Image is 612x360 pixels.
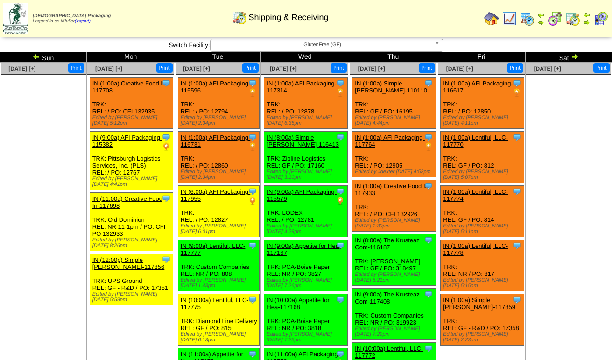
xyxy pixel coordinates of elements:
[443,296,515,311] a: IN (1:00a) Simple [PERSON_NAME]-117859
[443,80,513,94] a: IN (1:00a) AFI Packaging-116617
[358,65,385,72] a: [DATE] [+]
[355,134,425,148] a: IN (1:00a) AFI Packaging-117764
[267,332,347,343] div: Edited by [PERSON_NAME] [DATE] 7:25pm
[512,133,521,142] img: Tooltip
[92,237,173,248] div: Edited by [PERSON_NAME] [DATE] 8:26pm
[443,115,524,126] div: Edited by [PERSON_NAME] [DATE] 4:11pm
[443,223,524,234] div: Edited by [PERSON_NAME] [DATE] 5:11pm
[92,291,173,303] div: Edited by [PERSON_NAME] [DATE] 5:59pm
[175,52,261,63] td: Tue
[8,65,35,72] a: [DATE] [+]
[181,169,259,180] div: Edited by [PERSON_NAME] [DATE] 2:34pm
[181,296,249,311] a: IN (10:00a) Lentiful, LLC-117775
[33,53,40,60] img: arrowleft.gif
[537,19,545,26] img: arrowright.gif
[352,234,436,286] div: TRK: [PERSON_NAME] REL: GF / PO: 318497
[248,78,257,88] img: Tooltip
[512,241,521,250] img: Tooltip
[526,52,612,63] td: Sat
[441,132,524,183] div: TRK: REL: GF / PO: 812
[336,196,345,205] img: PO
[520,11,535,26] img: calendarprod.gif
[507,63,523,73] button: Print
[181,242,246,256] a: IN (9:00a) Lentiful, LLC-117777
[355,80,427,94] a: IN (1:00a) Simple [PERSON_NAME]-110110
[512,295,521,304] img: Tooltip
[336,78,345,88] img: Tooltip
[502,11,517,26] img: line_graph.gif
[571,53,578,60] img: arrowright.gif
[162,194,171,203] img: Tooltip
[248,196,257,205] img: PO
[419,63,435,73] button: Print
[548,11,563,26] img: calendarblend.gif
[355,218,436,229] div: Edited by [PERSON_NAME] [DATE] 1:30pm
[441,186,524,237] div: TRK: REL: GF / PO: 814
[443,134,508,148] a: IN (1:00a) Lentiful, LLC-117770
[181,332,259,343] div: Edited by [PERSON_NAME] [DATE] 6:13pm
[92,80,168,94] a: IN (1:00a) Creative Food In-117708
[267,242,341,256] a: IN (9:00a) Appetite for Hea-117167
[178,186,259,237] div: TRK: REL: / PO: 12827
[443,242,508,256] a: IN (1:00a) Lentiful, LLC-117778
[267,134,339,148] a: IN (8:00a) Simple [PERSON_NAME]-116413
[583,19,591,26] img: arrowright.gif
[248,88,257,97] img: PO
[424,78,433,88] img: Tooltip
[181,134,251,148] a: IN (1:00a) AFI Packaging-116731
[593,11,608,26] img: calendarcustomer.gif
[162,78,171,88] img: Tooltip
[178,78,259,129] div: TRK: REL: / PO: 12794
[248,295,257,304] img: Tooltip
[512,88,521,97] img: PO
[534,65,561,72] span: [DATE] [+]
[181,80,251,94] a: IN (1:00a) AFI Packaging-115596
[264,240,348,291] div: TRK: PCA-Boise Paper REL: NR / PO: 3827
[336,295,345,304] img: Tooltip
[156,63,173,73] button: Print
[95,65,122,72] a: [DATE] [+]
[33,14,111,19] span: [DEMOGRAPHIC_DATA] Packaging
[261,52,349,63] td: Wed
[336,349,345,359] img: Tooltip
[267,223,347,234] div: Edited by [PERSON_NAME] [DATE] 4:29pm
[181,115,259,126] div: Edited by [PERSON_NAME] [DATE] 2:34pm
[183,65,210,72] span: [DATE] [+]
[441,78,524,129] div: TRK: REL: / PO: 12850
[349,52,437,63] td: Thu
[267,277,347,289] div: Edited by [PERSON_NAME] [DATE] 7:26pm
[248,142,257,151] img: PO
[181,223,259,234] div: Edited by [PERSON_NAME] [DATE] 6:01pm
[424,289,433,299] img: Tooltip
[336,187,345,196] img: Tooltip
[178,294,259,346] div: TRK: Diamond Line Delivery REL: GF / PO: 815
[92,115,173,126] div: Edited by [PERSON_NAME] [DATE] 5:12pm
[92,134,162,148] a: IN (9:00a) AFI Packaging-115382
[424,181,433,191] img: Tooltip
[90,78,173,129] div: TRK: REL: / PO: CFI 132935
[242,63,259,73] button: Print
[424,142,433,151] img: PO
[443,332,524,343] div: Edited by [PERSON_NAME] [DATE] 2:23pm
[33,14,111,24] span: Logged in as Mfuller
[355,345,423,359] a: IN (10:00a) Lentiful, LLC-117772
[264,186,348,237] div: TRK: LODEX REL: / PO: 12781
[90,193,173,251] div: TRK: Old Dominion REL: NR 11-1pm / PO: CFI PO 132933
[162,255,171,264] img: Tooltip
[537,11,545,19] img: arrowleft.gif
[86,52,175,63] td: Mon
[90,132,173,190] div: TRK: Pittsburgh Logistics Services, Inc. (PLS) REL: / PO: 12767
[267,80,337,94] a: IN (1:00a) AFI Packaging-117314
[424,133,433,142] img: Tooltip
[355,272,436,283] div: Edited by [PERSON_NAME] [DATE] 8:21pm
[437,52,526,63] td: Fri
[181,277,259,289] div: Edited by [PERSON_NAME] [DATE] 1:43pm
[267,188,337,202] a: IN (9:00a) AFI Packaging-115579
[336,241,345,250] img: Tooltip
[355,183,430,197] a: IN (1:00a) Creative Food In-117933
[248,349,257,359] img: Tooltip
[264,78,348,129] div: TRK: REL: / PO: 12878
